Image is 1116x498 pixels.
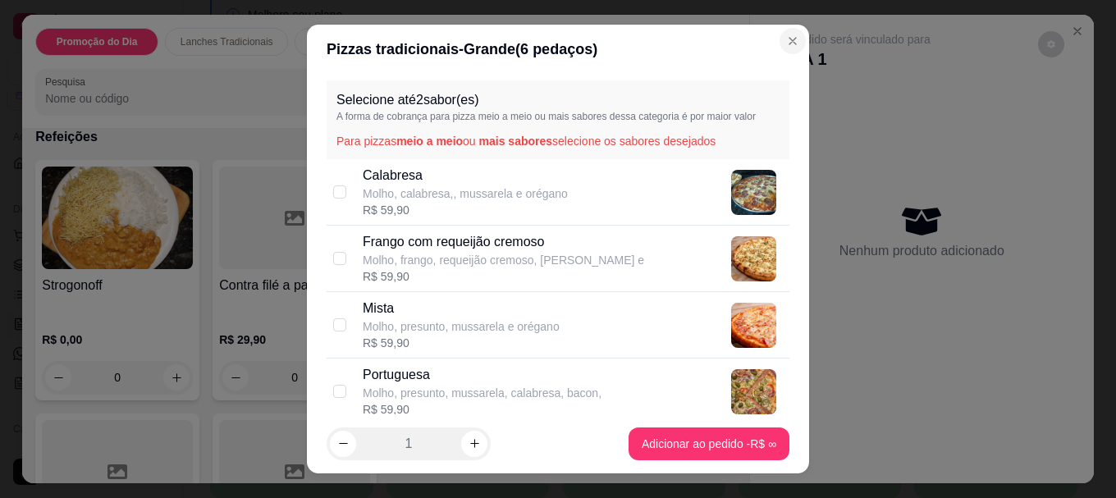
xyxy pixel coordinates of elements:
img: product-image [731,170,776,215]
button: decrease-product-quantity [330,431,356,457]
img: product-image [731,236,776,281]
div: Pizzas tradicionais - Grande ( 6 pedaços) [327,38,789,61]
button: increase-product-quantity [461,431,487,457]
p: Frango com requeijão cremoso [363,232,644,252]
p: Molho, presunto, mussarela e orégano [363,318,560,335]
span: maior valor [707,111,756,122]
span: mais sabores [479,135,553,148]
div: R$ 59,90 [363,268,644,285]
div: R$ 59,90 [363,335,560,351]
p: Selecione até 2 sabor(es) [336,90,780,110]
p: Molho, presunto, mussarela, calabresa, bacon, [363,385,601,401]
p: 1 [405,434,413,454]
button: Adicionar ao pedido -R$ ∞ [629,427,789,460]
div: R$ 59,90 [363,401,601,418]
span: meio a meio [396,135,463,148]
p: Portuguesa [363,365,601,385]
p: Mista [363,299,560,318]
p: Calabresa [363,166,568,185]
button: Close [780,28,806,54]
div: R$ 59,90 [363,202,568,218]
p: Para pizzas ou selecione os sabores desejados [336,133,780,149]
p: Molho, calabresa,, mussarela e orégano [363,185,568,202]
img: product-image [731,369,776,414]
img: product-image [731,303,776,348]
p: A forma de cobrança para pizza meio a meio ou mais sabores dessa categoria é por [336,110,780,123]
p: Molho, frango, requeijão cremoso, [PERSON_NAME] e [363,252,644,268]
